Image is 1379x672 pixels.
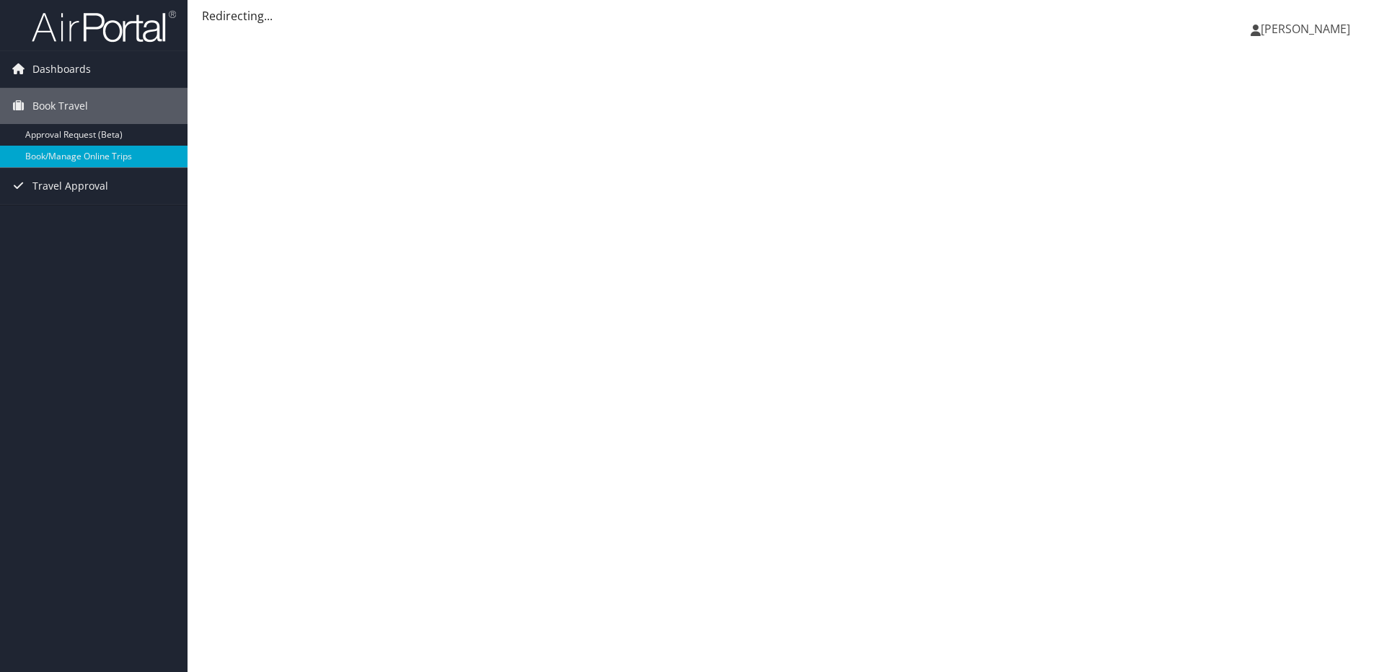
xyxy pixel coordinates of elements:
[1251,7,1365,50] a: [PERSON_NAME]
[202,7,1365,25] div: Redirecting...
[1261,21,1350,37] span: [PERSON_NAME]
[32,168,108,204] span: Travel Approval
[32,88,88,124] span: Book Travel
[32,9,176,43] img: airportal-logo.png
[32,51,91,87] span: Dashboards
